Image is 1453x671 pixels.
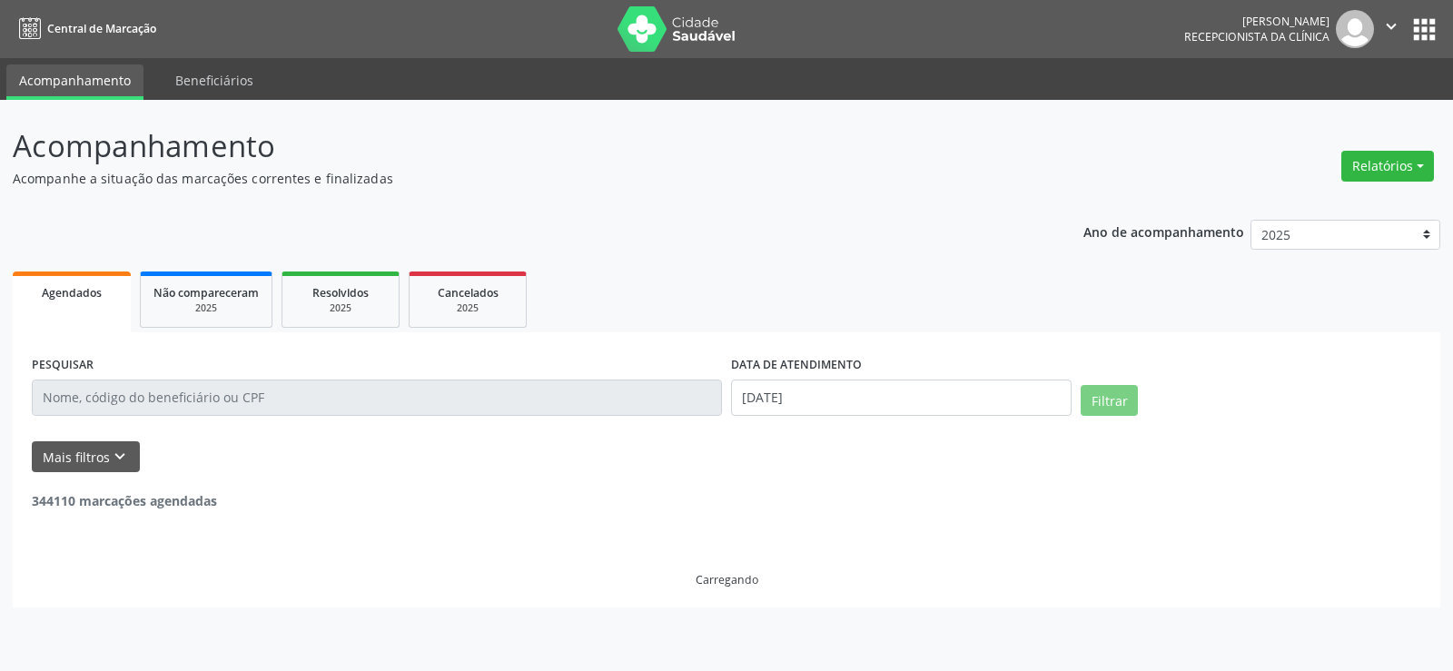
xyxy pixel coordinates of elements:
[438,285,499,301] span: Cancelados
[153,285,259,301] span: Não compareceram
[32,351,94,380] label: PESQUISAR
[1341,151,1434,182] button: Relatórios
[422,301,513,315] div: 2025
[1336,10,1374,48] img: img
[47,21,156,36] span: Central de Marcação
[1374,10,1409,48] button: 
[1184,29,1329,44] span: Recepcionista da clínica
[32,441,140,473] button: Mais filtroskeyboard_arrow_down
[42,285,102,301] span: Agendados
[1381,16,1401,36] i: 
[295,301,386,315] div: 2025
[731,351,862,380] label: DATA DE ATENDIMENTO
[696,572,758,587] div: Carregando
[1081,385,1138,416] button: Filtrar
[1409,14,1440,45] button: apps
[13,123,1012,169] p: Acompanhamento
[153,301,259,315] div: 2025
[6,64,143,100] a: Acompanhamento
[13,169,1012,188] p: Acompanhe a situação das marcações correntes e finalizadas
[13,14,156,44] a: Central de Marcação
[312,285,369,301] span: Resolvidos
[32,492,217,509] strong: 344110 marcações agendadas
[163,64,266,96] a: Beneficiários
[1184,14,1329,29] div: [PERSON_NAME]
[1083,220,1244,242] p: Ano de acompanhamento
[110,447,130,467] i: keyboard_arrow_down
[731,380,1072,416] input: Selecione um intervalo
[32,380,722,416] input: Nome, código do beneficiário ou CPF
